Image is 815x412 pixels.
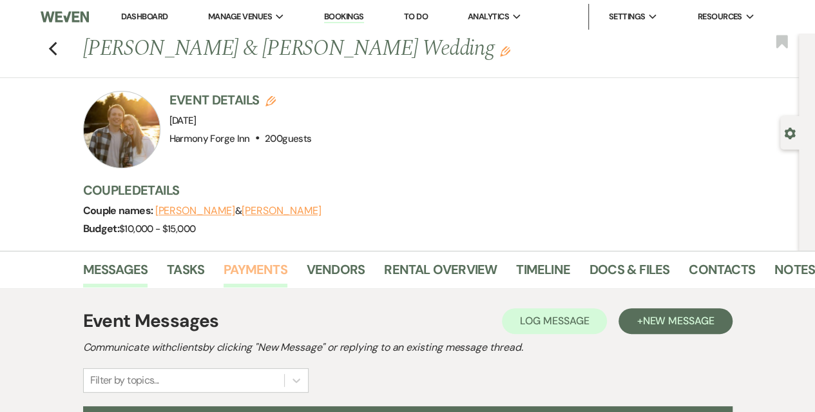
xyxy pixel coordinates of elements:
[167,259,204,288] a: Tasks
[516,259,570,288] a: Timeline
[83,222,120,235] span: Budget:
[121,11,168,22] a: Dashboard
[83,259,148,288] a: Messages
[169,114,197,127] span: [DATE]
[590,259,669,288] a: Docs & Files
[689,259,755,288] a: Contacts
[324,11,364,23] a: Bookings
[83,204,155,217] span: Couple names:
[208,10,272,23] span: Manage Venues
[697,10,742,23] span: Resources
[119,222,195,235] span: $10,000 - $15,000
[618,308,732,334] button: +New Message
[608,10,645,23] span: Settings
[83,34,651,64] h1: [PERSON_NAME] & [PERSON_NAME] Wedding
[155,204,321,217] span: &
[169,91,312,109] h3: Event Details
[502,308,607,334] button: Log Message
[404,11,428,22] a: To Do
[155,206,235,216] button: [PERSON_NAME]
[520,314,589,328] span: Log Message
[384,259,497,288] a: Rental Overview
[307,259,365,288] a: Vendors
[774,259,815,288] a: Notes
[83,181,787,199] h3: Couple Details
[83,308,219,335] h1: Event Messages
[224,259,287,288] a: Payments
[41,3,88,30] img: Weven Logo
[83,340,733,355] h2: Communicate with clients by clicking "New Message" or replying to an existing message thread.
[500,45,510,57] button: Edit
[468,10,509,23] span: Analytics
[90,373,159,388] div: Filter by topics...
[265,132,311,145] span: 200 guests
[242,206,321,216] button: [PERSON_NAME]
[784,126,796,139] button: Open lead details
[169,132,250,145] span: Harmony Forge Inn
[642,314,714,328] span: New Message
